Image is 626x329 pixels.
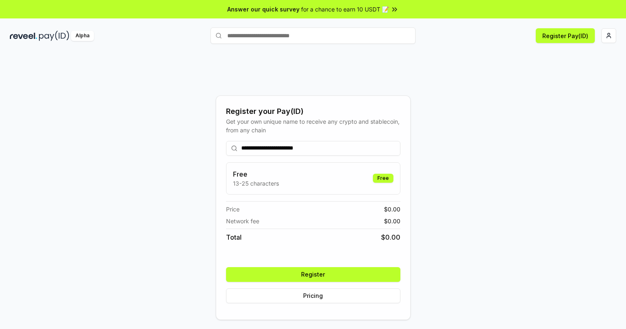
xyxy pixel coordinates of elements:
[226,205,240,213] span: Price
[301,5,389,14] span: for a chance to earn 10 USDT 📝
[536,28,595,43] button: Register Pay(ID)
[226,217,259,225] span: Network fee
[233,169,279,179] h3: Free
[226,288,400,303] button: Pricing
[10,31,37,41] img: reveel_dark
[227,5,299,14] span: Answer our quick survey
[39,31,69,41] img: pay_id
[226,106,400,117] div: Register your Pay(ID)
[226,117,400,134] div: Get your own unique name to receive any crypto and stablecoin, from any chain
[233,179,279,188] p: 13-25 characters
[71,31,94,41] div: Alpha
[373,174,393,183] div: Free
[226,232,242,242] span: Total
[226,267,400,282] button: Register
[381,232,400,242] span: $ 0.00
[384,217,400,225] span: $ 0.00
[384,205,400,213] span: $ 0.00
